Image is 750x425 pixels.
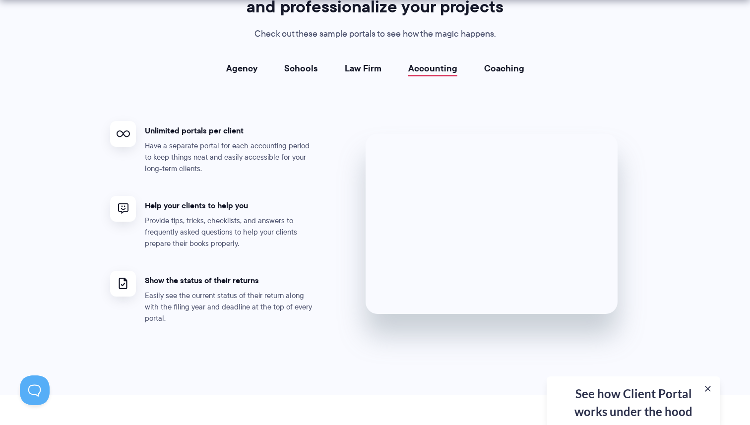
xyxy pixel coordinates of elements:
h4: Show the status of their returns [145,275,313,286]
a: Coaching [484,63,524,73]
a: Schools [284,63,318,73]
iframe: Toggle Customer Support [20,375,50,405]
p: Have a separate portal for each accounting period to keep things neat and easily accessible for y... [145,140,313,175]
a: Agency [226,63,257,73]
h4: Unlimited portals per client [145,125,313,136]
a: Law Firm [345,63,381,73]
p: Provide tips, tricks, checklists, and answers to frequently asked questions to help your clients ... [145,215,313,249]
p: Easily see the current status of their return along with the filing year and deadline at the top ... [145,290,313,324]
h4: Help your clients to help you [145,200,313,211]
a: Accounting [408,63,457,73]
p: Check out these sample portals to see how the magic happens. [168,27,582,42]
